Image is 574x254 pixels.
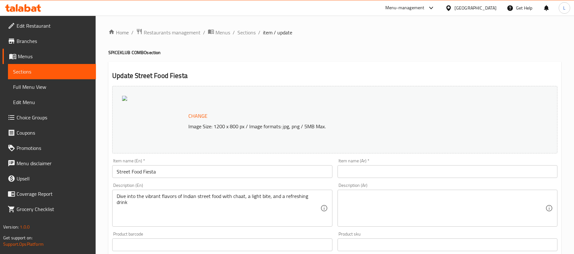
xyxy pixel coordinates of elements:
span: Sections [13,68,91,75]
div: [GEOGRAPHIC_DATA] [454,4,497,11]
a: Home [108,29,129,36]
a: Menu disclaimer [3,156,96,171]
li: / [258,29,260,36]
li: / [203,29,205,36]
a: Support.OpsPlatform [3,240,44,248]
li: / [233,29,235,36]
span: L [563,4,565,11]
span: Branches [17,37,91,45]
a: Full Menu View [8,79,96,95]
span: Upsell [17,175,91,182]
span: Choice Groups [17,114,91,121]
span: Menu disclaimer [17,159,91,167]
span: Promotions [17,144,91,152]
a: Restaurants management [136,28,200,37]
button: Change [186,109,210,123]
input: Please enter product barcode [112,238,332,251]
span: Edit Menu [13,98,91,106]
a: Upsell [3,171,96,186]
h2: Update Street Food Fiesta [112,71,557,81]
input: Enter name En [112,165,332,178]
nav: breadcrumb [108,28,561,37]
a: Branches [3,33,96,49]
span: item / update [263,29,292,36]
a: Sections [8,64,96,79]
a: Edit Restaurant [3,18,96,33]
span: Version: [3,223,19,231]
a: Choice Groups [3,110,96,125]
span: Menus [18,53,91,60]
a: Coverage Report [3,186,96,201]
textarea: Dive into the vibrant flavors of Indian street food with chaat, a light bite, and a refreshing drink [117,193,320,223]
a: Edit Menu [8,95,96,110]
span: Get support on: [3,234,33,242]
a: Coupons [3,125,96,140]
span: Menus [215,29,230,36]
a: Sections [237,29,256,36]
span: Coupons [17,129,91,137]
li: / [131,29,134,36]
span: Restaurants management [144,29,200,36]
span: Edit Restaurant [17,22,91,30]
a: Grocery Checklist [3,201,96,217]
img: 9DA4D620340D2D1F6E377793F4F9F366 [122,96,127,101]
a: Menus [208,28,230,37]
div: Menu-management [385,4,425,12]
span: Coverage Report [17,190,91,198]
span: Change [188,111,207,121]
a: Promotions [3,140,96,156]
a: Menus [3,49,96,64]
span: Grocery Checklist [17,205,91,213]
span: Full Menu View [13,83,91,91]
input: Enter name Ar [338,165,557,178]
p: Image Size: 1200 x 800 px / Image formats: jpg, png / 5MB Max. [186,123,505,130]
input: Please enter product sku [338,238,557,251]
h4: SPICEKLUB COMBO section [108,49,561,56]
span: 1.0.0 [20,223,30,231]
